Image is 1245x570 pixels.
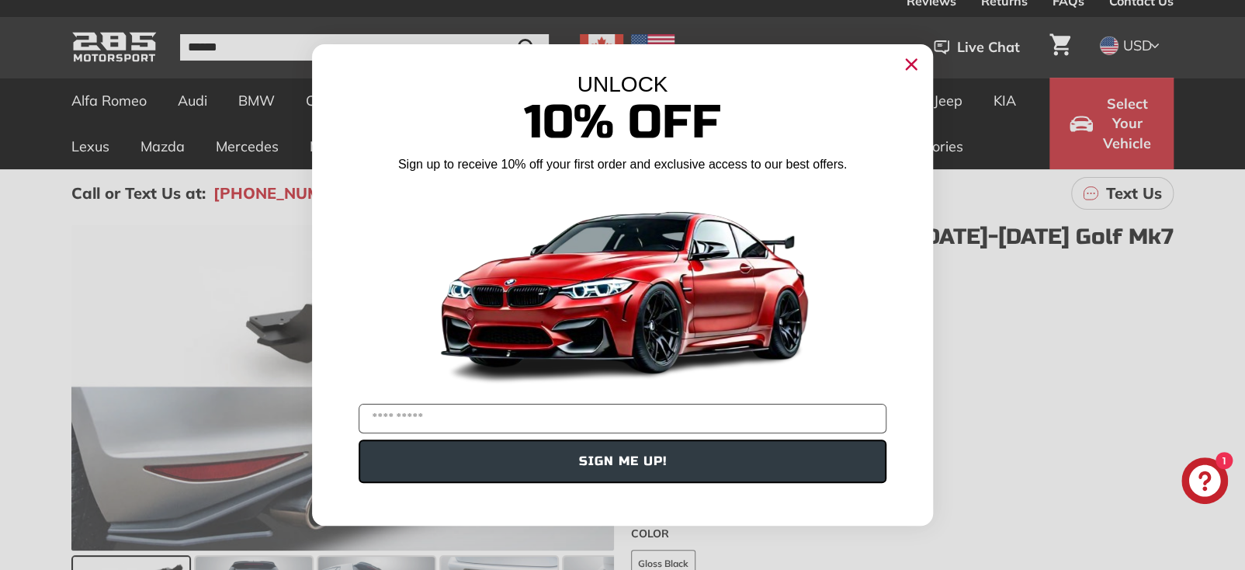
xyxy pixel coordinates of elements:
button: SIGN ME UP! [359,440,886,483]
button: Close dialog [899,52,924,77]
span: UNLOCK [577,72,668,96]
span: Sign up to receive 10% off your first order and exclusive access to our best offers. [398,158,847,171]
span: 10% Off [524,94,721,151]
img: Banner showing BMW 4 Series Body kit [428,179,817,398]
inbox-online-store-chat: Shopify online store chat [1177,457,1233,508]
input: YOUR EMAIL [359,404,886,433]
